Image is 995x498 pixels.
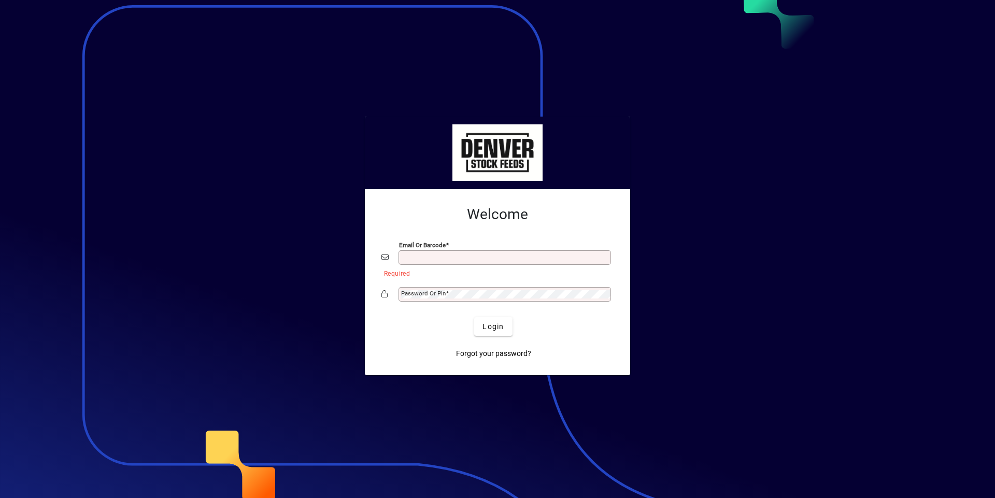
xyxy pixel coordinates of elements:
[452,344,535,363] a: Forgot your password?
[399,241,446,249] mat-label: Email or Barcode
[474,317,512,336] button: Login
[456,348,531,359] span: Forgot your password?
[384,267,605,278] mat-error: Required
[482,321,504,332] span: Login
[401,290,446,297] mat-label: Password or Pin
[381,206,614,223] h2: Welcome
